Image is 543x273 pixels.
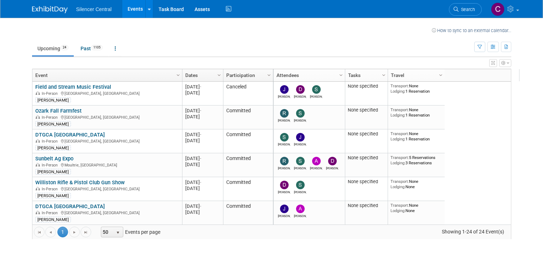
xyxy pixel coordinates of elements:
[391,155,442,165] div: 5 Reservations 3 Reservations
[391,69,440,81] a: Travel
[294,118,306,122] div: Sarah Young
[81,227,91,237] a: Go to the last page
[278,118,290,122] div: Rob Young
[278,213,290,218] div: Justin Armstrong
[61,45,68,50] span: 24
[35,179,125,186] a: Williston Rifle & Pistol Club Gun Show
[200,108,201,113] span: -
[265,69,273,80] a: Column Settings
[437,69,445,80] a: Column Settings
[280,181,289,189] img: Dayla Hughes
[35,169,71,175] div: [PERSON_NAME]
[92,227,167,237] span: Events per page
[36,139,40,143] img: In-Person Event
[391,203,409,208] span: Transport:
[35,97,71,103] div: [PERSON_NAME]
[278,141,290,146] div: Steve Phillips
[185,203,220,209] div: [DATE]
[280,157,289,165] img: Rob Young
[185,209,220,215] div: [DATE]
[391,179,409,184] span: Transport:
[185,161,220,168] div: [DATE]
[223,153,273,177] td: Committed
[391,203,442,213] div: None None
[312,157,321,165] img: Andrew Sorenson
[185,90,220,96] div: [DATE]
[391,113,405,118] span: Lodging:
[338,72,344,78] span: Column Settings
[391,131,409,136] span: Transport:
[391,160,405,165] span: Lodging:
[42,163,60,168] span: In-Person
[185,84,220,90] div: [DATE]
[391,107,409,112] span: Transport:
[296,157,305,165] img: Sarah Young
[380,69,388,80] a: Column Settings
[391,155,409,160] span: Transport:
[35,203,105,210] a: DTGCA [GEOGRAPHIC_DATA]
[36,187,40,190] img: In-Person Event
[42,139,60,144] span: In-Person
[223,105,273,129] td: Committed
[449,3,482,16] a: Search
[35,217,71,222] div: [PERSON_NAME]
[185,108,220,114] div: [DATE]
[278,94,290,98] div: Justin Armstrong
[310,165,322,170] div: Andrew Sorenson
[348,107,385,113] div: None specified
[35,90,179,96] div: [GEOGRAPHIC_DATA], [GEOGRAPHIC_DATA]
[35,108,82,114] a: Ozark Fall Farmfest
[42,91,60,96] span: In-Person
[432,28,511,33] a: How to sync to an external calendar...
[185,179,220,185] div: [DATE]
[36,91,40,95] img: In-Person Event
[35,114,179,120] div: [GEOGRAPHIC_DATA], [GEOGRAPHIC_DATA]
[32,6,68,13] img: ExhibitDay
[294,189,306,194] div: Steve Phillips
[294,165,306,170] div: Sarah Young
[348,179,385,185] div: None specified
[101,227,113,237] span: 50
[294,141,306,146] div: Justin Armstrong
[91,45,103,50] span: 1105
[296,133,305,141] img: Justin Armstrong
[348,83,385,89] div: None specified
[266,72,272,78] span: Column Settings
[215,69,223,80] a: Column Settings
[185,155,220,161] div: [DATE]
[75,42,108,55] a: Past1105
[35,145,71,151] div: [PERSON_NAME]
[391,179,442,189] div: None None
[296,181,305,189] img: Steve Phillips
[391,208,405,213] span: Lodging:
[35,84,111,90] a: Field and Stream Music Festival
[223,201,273,225] td: Committed
[32,42,74,55] a: Upcoming24
[36,115,40,119] img: In-Person Event
[296,109,305,118] img: Sarah Young
[35,69,177,81] a: Event
[348,69,383,81] a: Tasks
[69,227,80,237] a: Go to the next page
[115,230,121,236] span: select
[310,94,322,98] div: Steve Phillips
[491,2,505,16] img: Carin Froehlich
[200,132,201,137] span: -
[83,230,89,235] span: Go to the last page
[391,107,442,118] div: None 1 Reservation
[280,205,289,213] img: Justin Armstrong
[42,211,60,215] span: In-Person
[45,227,56,237] a: Go to the previous page
[175,72,181,78] span: Column Settings
[328,157,337,165] img: Dean Woods
[200,204,201,209] span: -
[35,193,71,199] div: [PERSON_NAME]
[35,162,179,168] div: Moultrie, [GEOGRAPHIC_DATA]
[391,131,442,141] div: None 1 Reservation
[280,109,289,118] img: Rob Young
[391,136,405,141] span: Lodging:
[35,155,73,162] a: Sunbelt Ag Expo
[76,6,112,12] span: Silencer Central
[223,82,273,105] td: Canceled
[200,84,201,89] span: -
